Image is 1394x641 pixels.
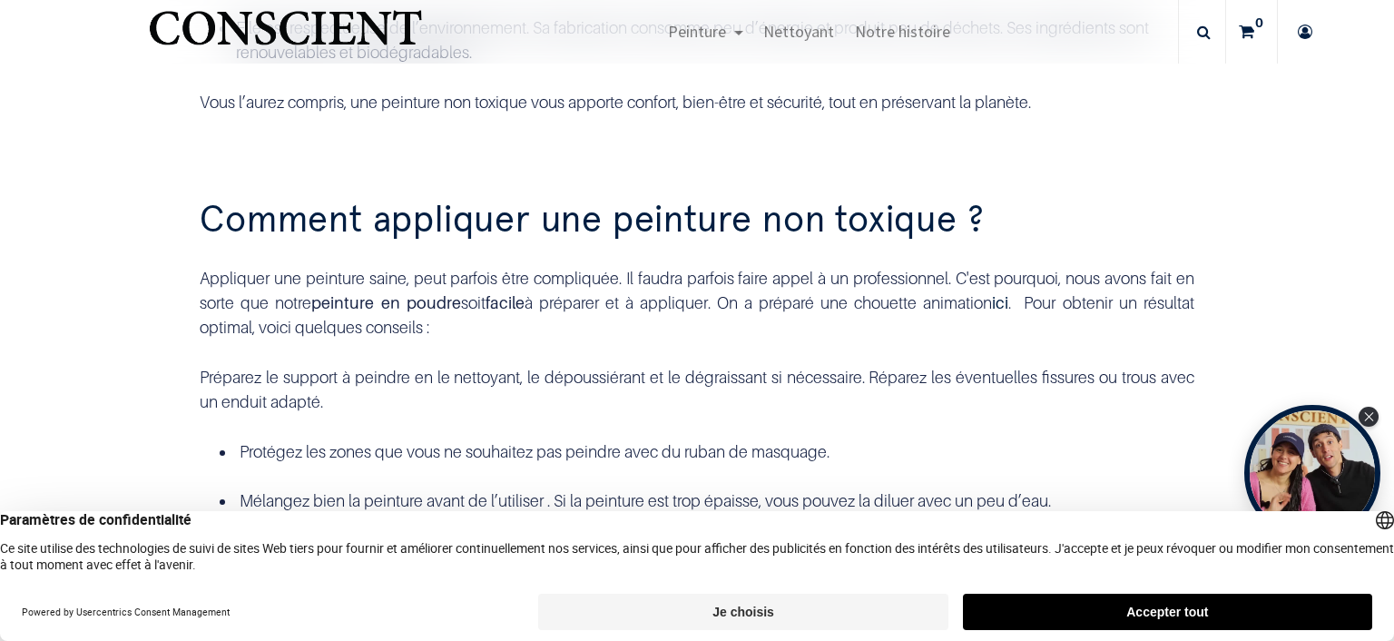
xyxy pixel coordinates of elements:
p: Appliquer une peinture saine, peut parfois être compliquée. Il faudra parfois faire appel à un pr... [200,266,1193,340]
b: facile [486,293,525,312]
div: Open Tolstoy [1244,405,1380,541]
div: Close Tolstoy widget [1359,407,1379,427]
div: Tolstoy bubble widget [1244,405,1380,541]
p: Vous l’aurez compris, une peinture non toxique vous apporte confort, bien-être et sécurité, tout ... [200,90,1193,114]
span: Mélangez bien la peinture avant de l’utiliser . Si la peinture est trop épaisse, vous pouvez la d... [236,491,1051,510]
button: Open chat widget [15,15,70,70]
div: Open Tolstoy widget [1244,405,1380,541]
b: peinture en poudre [311,293,460,312]
span: Protégez les zones que vous ne souhaitez pas peindre avec du ruban de masquage. [236,442,830,461]
span: Comment appliquer une peinture non toxique ? [200,202,984,239]
span: Notre histoire [855,21,950,42]
a: ici [992,293,1008,312]
p: Préparez le support à peindre en le nettoyant, le dépoussiérant et le dégraissant si nécessaire. ... [200,365,1193,414]
span: Peinture [668,21,726,42]
span: Nettoyant [763,21,834,42]
sup: 0 [1251,14,1268,32]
